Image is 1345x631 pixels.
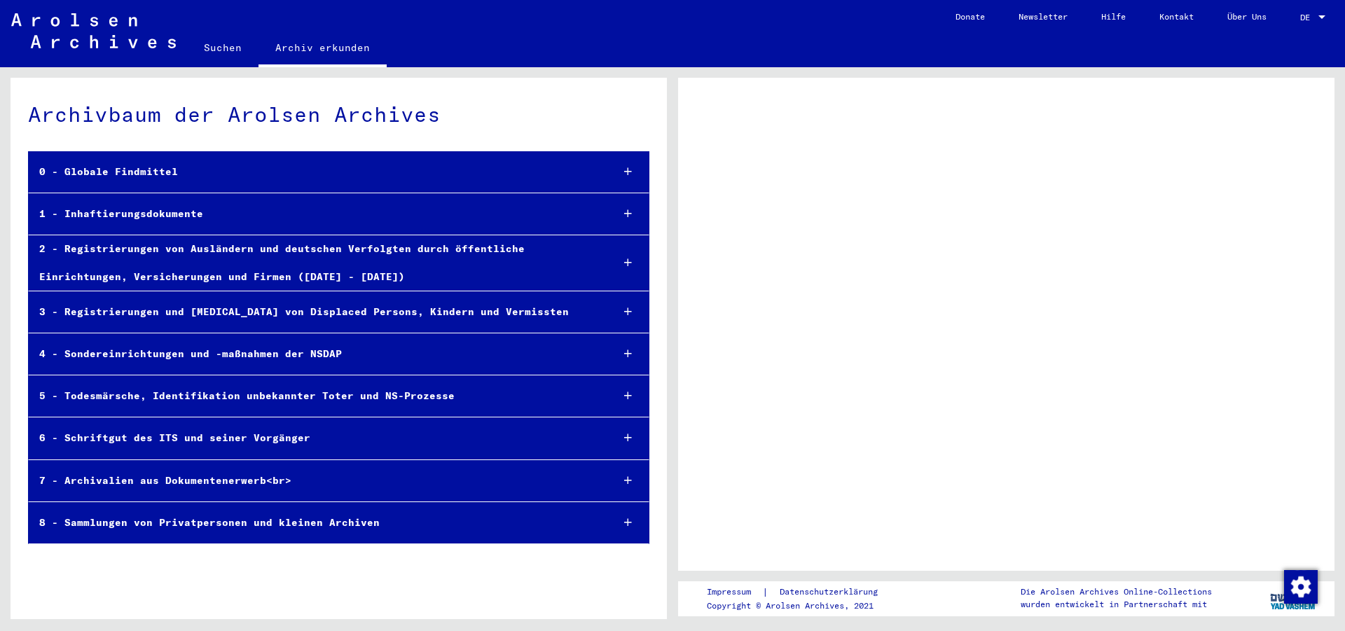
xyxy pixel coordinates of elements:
div: 1 - Inhaftierungsdokumente [29,200,601,228]
div: Zustimmung ändern [1283,569,1317,603]
p: wurden entwickelt in Partnerschaft mit [1021,598,1212,611]
div: 8 - Sammlungen von Privatpersonen und kleinen Archiven [29,509,601,536]
span: DE [1300,13,1316,22]
p: Copyright © Arolsen Archives, 2021 [707,599,895,612]
div: 7 - Archivalien aus Dokumentenerwerb<br> [29,467,601,494]
div: 5 - Todesmärsche, Identifikation unbekannter Toter und NS-Prozesse [29,382,601,410]
img: Zustimmung ändern [1284,570,1318,604]
p: Die Arolsen Archives Online-Collections [1021,585,1212,598]
div: Archivbaum der Arolsen Archives [28,99,649,130]
a: Impressum [707,585,762,599]
a: Archiv erkunden [258,31,387,67]
div: 0 - Globale Findmittel [29,158,601,186]
div: | [707,585,895,599]
a: Datenschutzerklärung [768,585,895,599]
div: 2 - Registrierungen von Ausländern und deutschen Verfolgten durch öffentliche Einrichtungen, Vers... [29,235,601,290]
div: 6 - Schriftgut des ITS und seiner Vorgänger [29,424,601,452]
img: yv_logo.png [1267,581,1320,616]
img: Arolsen_neg.svg [11,13,176,48]
a: Suchen [187,31,258,64]
div: 3 - Registrierungen und [MEDICAL_DATA] von Displaced Persons, Kindern und Vermissten [29,298,601,326]
div: 4 - Sondereinrichtungen und -maßnahmen der NSDAP [29,340,601,368]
